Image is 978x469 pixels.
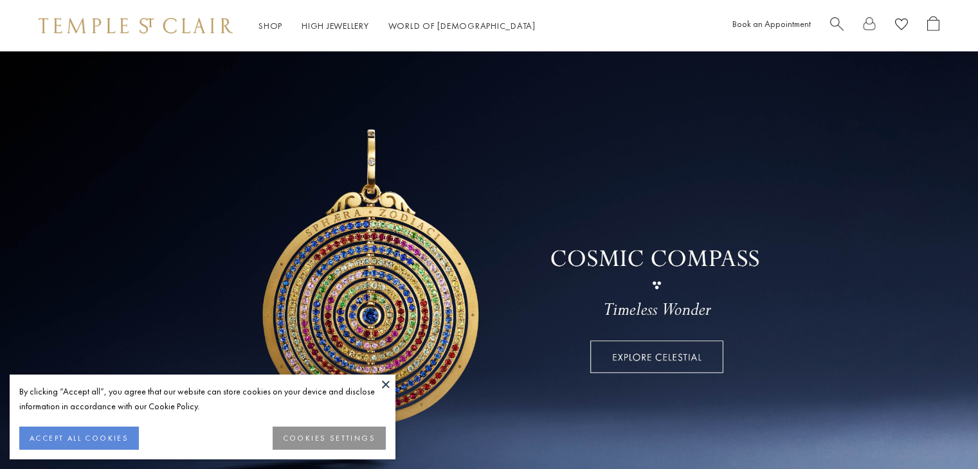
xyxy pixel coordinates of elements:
a: Book an Appointment [732,18,811,30]
a: World of [DEMOGRAPHIC_DATA]World of [DEMOGRAPHIC_DATA] [388,20,536,31]
a: Open Shopping Bag [927,16,939,36]
img: Temple St. Clair [39,18,233,33]
a: View Wishlist [895,16,908,36]
div: By clicking “Accept all”, you agree that our website can store cookies on your device and disclos... [19,384,386,414]
button: COOKIES SETTINGS [273,427,386,450]
a: Search [830,16,844,36]
nav: Main navigation [258,18,536,34]
a: ShopShop [258,20,282,31]
a: High JewelleryHigh Jewellery [302,20,369,31]
button: ACCEPT ALL COOKIES [19,427,139,450]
